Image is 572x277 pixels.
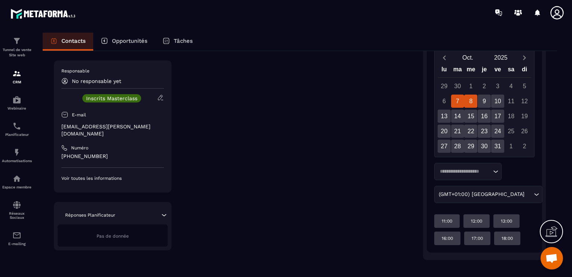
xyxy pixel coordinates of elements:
[505,80,518,93] div: 4
[2,169,32,195] a: automationsautomationsEspace membre
[438,80,532,153] div: Calendar days
[471,218,482,224] p: 12:00
[505,95,518,108] div: 11
[174,38,193,44] p: Tâches
[464,80,477,93] div: 1
[451,110,464,123] div: 14
[2,116,32,142] a: schedulerschedulerPlanificateur
[2,31,32,63] a: formationformationTunnel de vente Site web
[71,145,88,151] p: Numéro
[484,51,517,64] button: Open years overlay
[65,212,115,218] p: Réponses Planificateur
[2,211,32,220] p: Réseaux Sociaux
[438,64,532,153] div: Calendar wrapper
[2,90,32,116] a: automationsautomationsWebinaire
[12,174,21,183] img: automations
[526,190,532,199] input: Search for option
[518,64,531,77] div: di
[505,140,518,153] div: 1
[434,186,542,203] div: Search for option
[12,36,21,45] img: formation
[12,95,21,104] img: automations
[2,242,32,246] p: E-mailing
[478,125,491,138] div: 23
[491,80,504,93] div: 3
[442,235,453,241] p: 16:00
[442,218,452,224] p: 11:00
[2,225,32,251] a: emailemailE-mailing
[2,47,32,58] p: Tunnel de vente Site web
[518,80,531,93] div: 5
[2,195,32,225] a: social-networksocial-networkRéseaux Sociaux
[93,33,155,51] a: Opportunités
[10,7,78,21] img: logo
[437,168,491,175] input: Search for option
[501,218,512,224] p: 13:00
[518,110,531,123] div: 19
[2,80,32,84] p: CRM
[505,125,518,138] div: 25
[438,80,451,93] div: 29
[61,68,164,74] p: Responsable
[2,142,32,169] a: automationsautomationsAutomatisations
[438,53,451,63] button: Previous month
[12,148,21,157] img: automations
[478,140,491,153] div: 30
[155,33,200,51] a: Tâches
[491,125,504,138] div: 24
[478,95,491,108] div: 9
[437,190,526,199] span: (GMT+01:00) [GEOGRAPHIC_DATA]
[61,153,164,160] p: [PHONE_NUMBER]
[2,132,32,137] p: Planificateur
[464,125,477,138] div: 22
[438,140,451,153] div: 27
[72,78,121,84] p: No responsable yet
[61,123,164,137] p: [EMAIL_ADDRESS][PERSON_NAME][DOMAIN_NAME]
[61,38,86,44] p: Contacts
[43,33,93,51] a: Contacts
[12,200,21,209] img: social-network
[517,53,531,63] button: Next month
[2,106,32,110] p: Webinaire
[12,69,21,78] img: formation
[472,235,483,241] p: 17:00
[2,63,32,90] a: formationformationCRM
[451,80,464,93] div: 30
[505,110,518,123] div: 18
[478,110,491,123] div: 16
[518,95,531,108] div: 12
[97,233,129,239] span: Pas de donnée
[478,64,491,77] div: je
[518,125,531,138] div: 26
[451,95,464,108] div: 7
[434,163,502,180] div: Search for option
[72,112,86,118] p: E-mail
[438,95,451,108] div: 6
[464,95,477,108] div: 8
[438,125,451,138] div: 20
[451,140,464,153] div: 28
[86,96,137,101] p: Inscrits Masterclass
[451,51,484,64] button: Open months overlay
[61,175,164,181] p: Voir toutes les informations
[464,64,478,77] div: me
[504,64,518,77] div: sa
[2,159,32,163] p: Automatisations
[12,122,21,131] img: scheduler
[12,231,21,240] img: email
[491,110,504,123] div: 17
[491,140,504,153] div: 31
[464,110,477,123] div: 15
[451,64,464,77] div: ma
[451,125,464,138] div: 21
[2,185,32,189] p: Espace membre
[478,80,491,93] div: 2
[438,110,451,123] div: 13
[541,247,563,269] div: Ouvrir le chat
[112,38,147,44] p: Opportunités
[491,95,504,108] div: 10
[464,140,477,153] div: 29
[502,235,513,241] p: 18:00
[438,64,451,77] div: lu
[518,140,531,153] div: 2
